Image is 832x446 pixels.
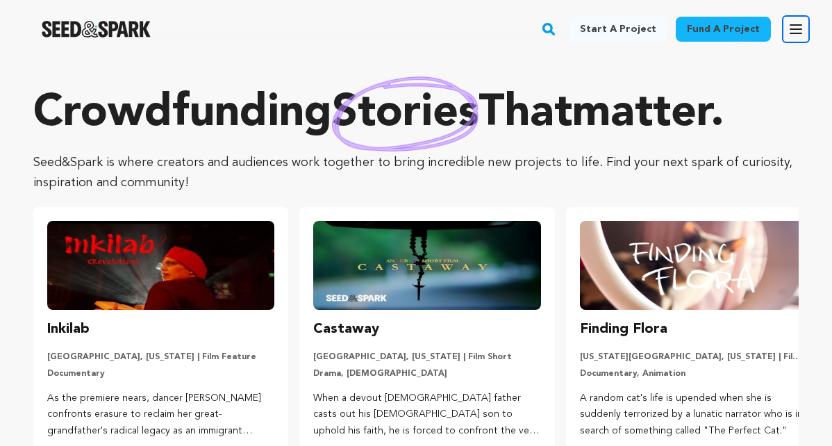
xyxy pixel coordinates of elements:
[313,221,540,310] img: Castaway image
[580,318,667,340] h3: Finding Flora
[569,17,667,42] a: Start a project
[332,76,479,152] img: hand sketched image
[676,17,771,42] a: Fund a project
[580,390,807,440] p: A random cat's life is upended when she is suddenly terrorized by a lunatic narrator who is in se...
[313,368,540,379] p: Drama, [DEMOGRAPHIC_DATA]
[313,352,540,363] p: [GEOGRAPHIC_DATA], [US_STATE] | Film Short
[313,390,540,440] p: When a devout [DEMOGRAPHIC_DATA] father casts out his [DEMOGRAPHIC_DATA] son to uphold his faith,...
[47,368,274,379] p: Documentary
[47,352,274,363] p: [GEOGRAPHIC_DATA], [US_STATE] | Film Feature
[47,318,90,340] h3: Inkilab
[33,86,799,142] p: Crowdfunding that .
[42,21,151,38] a: Seed&Spark Homepage
[42,21,151,38] img: Seed&Spark Logo Dark Mode
[580,368,807,379] p: Documentary, Animation
[33,153,799,193] p: Seed&Spark is where creators and audiences work together to bring incredible new projects to life...
[580,352,807,363] p: [US_STATE][GEOGRAPHIC_DATA], [US_STATE] | Film Short
[313,318,379,340] h3: Castaway
[572,92,710,136] span: matter
[580,221,807,310] img: Finding Flora image
[47,221,274,310] img: Inkilab image
[47,390,274,440] p: As the premiere nears, dancer [PERSON_NAME] confronts erasure to reclaim her great-grandfather's ...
